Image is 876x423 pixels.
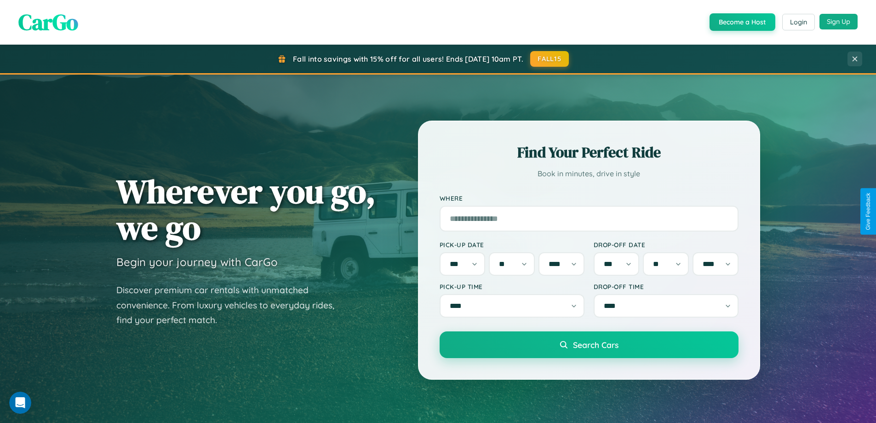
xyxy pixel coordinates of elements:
button: Sign Up [819,14,858,29]
button: Become a Host [710,13,775,31]
span: Fall into savings with 15% off for all users! Ends [DATE] 10am PT. [293,54,523,64]
p: Book in minutes, drive in style [440,167,739,180]
label: Pick-up Date [440,241,584,249]
span: Search Cars [573,340,618,350]
label: Drop-off Time [594,283,739,290]
label: Pick-up Time [440,283,584,290]
p: Discover premium car rentals with unmatched convenience. From luxury vehicles to everyday rides, ... [116,283,346,328]
label: Where [440,194,739,202]
h1: Wherever you go, we go [116,173,376,246]
button: Login [782,14,815,30]
label: Drop-off Date [594,241,739,249]
button: Search Cars [440,331,739,358]
div: Give Feedback [865,193,871,230]
iframe: Intercom live chat [9,392,31,414]
h2: Find Your Perfect Ride [440,142,739,162]
button: FALL15 [530,51,569,67]
h3: Begin your journey with CarGo [116,255,278,269]
span: CarGo [18,7,78,37]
